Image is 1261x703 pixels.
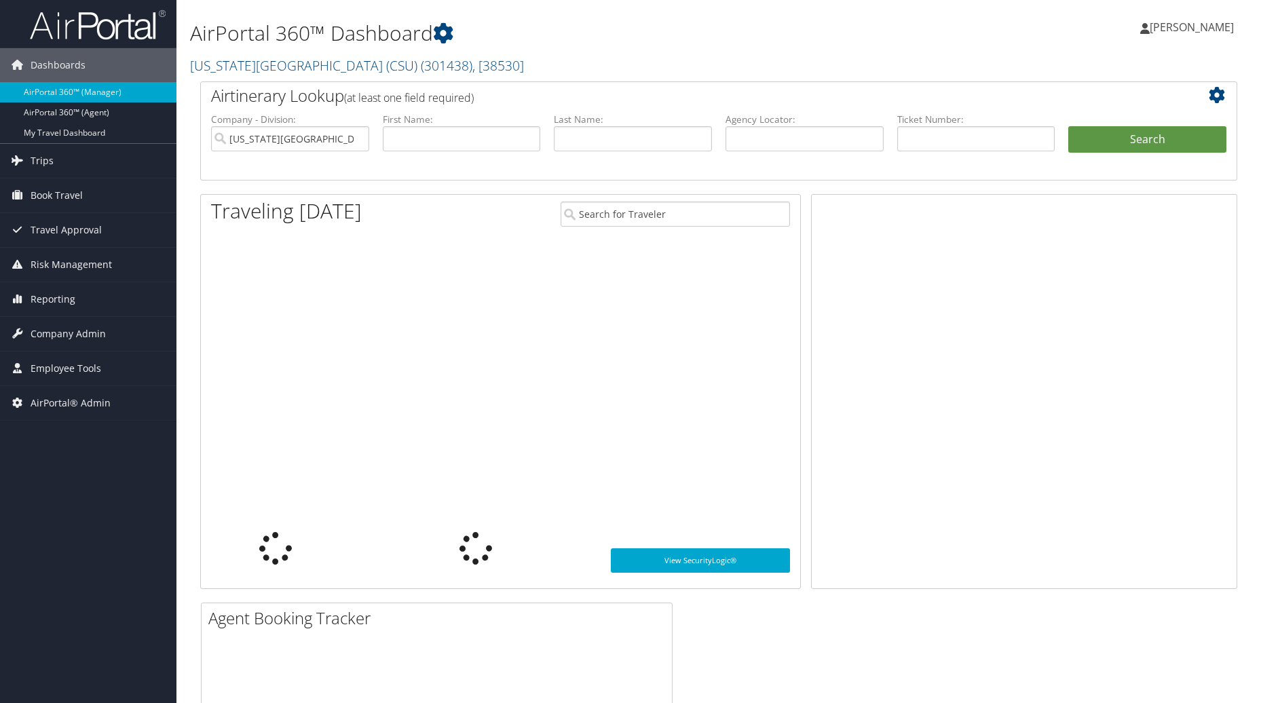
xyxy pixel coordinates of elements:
[31,351,101,385] span: Employee Tools
[31,213,102,247] span: Travel Approval
[190,56,524,75] a: [US_STATE][GEOGRAPHIC_DATA] (CSU)
[31,48,86,82] span: Dashboards
[472,56,524,75] span: , [ 38530 ]
[1140,7,1247,47] a: [PERSON_NAME]
[611,548,790,573] a: View SecurityLogic®
[1150,20,1234,35] span: [PERSON_NAME]
[30,9,166,41] img: airportal-logo.png
[208,607,672,630] h2: Agent Booking Tracker
[1068,126,1226,153] button: Search
[344,90,474,105] span: (at least one field required)
[190,19,895,47] h1: AirPortal 360™ Dashboard
[31,282,75,316] span: Reporting
[211,197,362,225] h1: Traveling [DATE]
[211,84,1140,107] h2: Airtinerary Lookup
[554,113,712,126] label: Last Name:
[31,144,54,178] span: Trips
[561,202,790,227] input: Search for Traveler
[31,248,112,282] span: Risk Management
[726,113,884,126] label: Agency Locator:
[31,317,106,351] span: Company Admin
[421,56,472,75] span: ( 301438 )
[897,113,1055,126] label: Ticket Number:
[31,178,83,212] span: Book Travel
[383,113,541,126] label: First Name:
[31,386,111,420] span: AirPortal® Admin
[211,113,369,126] label: Company - Division:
